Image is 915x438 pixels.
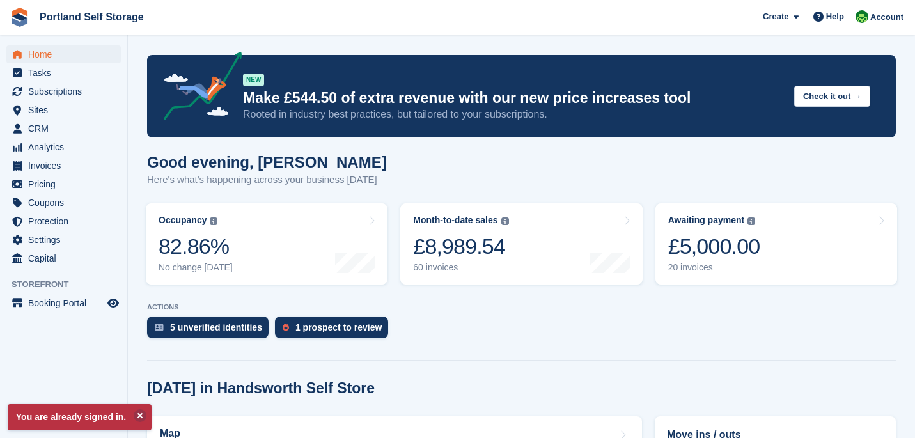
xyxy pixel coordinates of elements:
a: Portland Self Storage [35,6,149,27]
a: menu [6,45,121,63]
img: verify_identity-adf6edd0f0f0b5bbfe63781bf79b02c33cf7c696d77639b501bdc392416b5a36.svg [155,324,164,331]
p: You are already signed in. [8,404,152,430]
p: ACTIONS [147,303,896,311]
span: Protection [28,212,105,230]
span: Storefront [12,278,127,291]
span: Settings [28,231,105,249]
h1: Good evening, [PERSON_NAME] [147,153,387,171]
span: Tasks [28,64,105,82]
a: 5 unverified identities [147,317,275,345]
a: menu [6,157,121,175]
span: Account [870,11,903,24]
div: No change [DATE] [159,262,233,273]
span: Subscriptions [28,82,105,100]
span: Analytics [28,138,105,156]
a: Preview store [106,295,121,311]
div: 1 prospect to review [295,322,382,332]
a: menu [6,175,121,193]
a: menu [6,120,121,137]
span: CRM [28,120,105,137]
img: Ryan Stevens [856,10,868,23]
div: Month-to-date sales [413,215,497,226]
span: Create [763,10,788,23]
a: Awaiting payment £5,000.00 20 invoices [655,203,897,285]
div: 60 invoices [413,262,508,273]
span: Capital [28,249,105,267]
div: £5,000.00 [668,233,760,260]
img: stora-icon-8386f47178a22dfd0bd8f6a31ec36ba5ce8667c1dd55bd0f319d3a0aa187defe.svg [10,8,29,27]
a: Month-to-date sales £8,989.54 60 invoices [400,203,642,285]
div: 5 unverified identities [170,322,262,332]
img: price-adjustments-announcement-icon-8257ccfd72463d97f412b2fc003d46551f7dbcb40ab6d574587a9cd5c0d94... [153,52,242,125]
a: menu [6,231,121,249]
span: Home [28,45,105,63]
div: 82.86% [159,233,233,260]
span: Help [826,10,844,23]
img: icon-info-grey-7440780725fd019a000dd9b08b2336e03edf1995a4989e88bcd33f0948082b44.svg [747,217,755,225]
a: Occupancy 82.86% No change [DATE] [146,203,387,285]
a: menu [6,212,121,230]
span: Booking Portal [28,294,105,312]
a: menu [6,82,121,100]
img: icon-info-grey-7440780725fd019a000dd9b08b2336e03edf1995a4989e88bcd33f0948082b44.svg [210,217,217,225]
h2: [DATE] in Handsworth Self Store [147,380,375,397]
span: Pricing [28,175,105,193]
div: Awaiting payment [668,215,745,226]
div: £8,989.54 [413,233,508,260]
span: Invoices [28,157,105,175]
span: Sites [28,101,105,119]
img: icon-info-grey-7440780725fd019a000dd9b08b2336e03edf1995a4989e88bcd33f0948082b44.svg [501,217,509,225]
div: NEW [243,74,264,86]
a: menu [6,101,121,119]
p: Here's what's happening across your business [DATE] [147,173,387,187]
a: menu [6,249,121,267]
a: menu [6,138,121,156]
p: Rooted in industry best practices, but tailored to your subscriptions. [243,107,784,121]
span: Coupons [28,194,105,212]
a: 1 prospect to review [275,317,395,345]
div: 20 invoices [668,262,760,273]
p: Make £544.50 of extra revenue with our new price increases tool [243,89,784,107]
img: prospect-51fa495bee0391a8d652442698ab0144808aea92771e9ea1ae160a38d050c398.svg [283,324,289,331]
button: Check it out → [794,86,870,107]
div: Occupancy [159,215,207,226]
a: menu [6,294,121,312]
a: menu [6,194,121,212]
a: menu [6,64,121,82]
